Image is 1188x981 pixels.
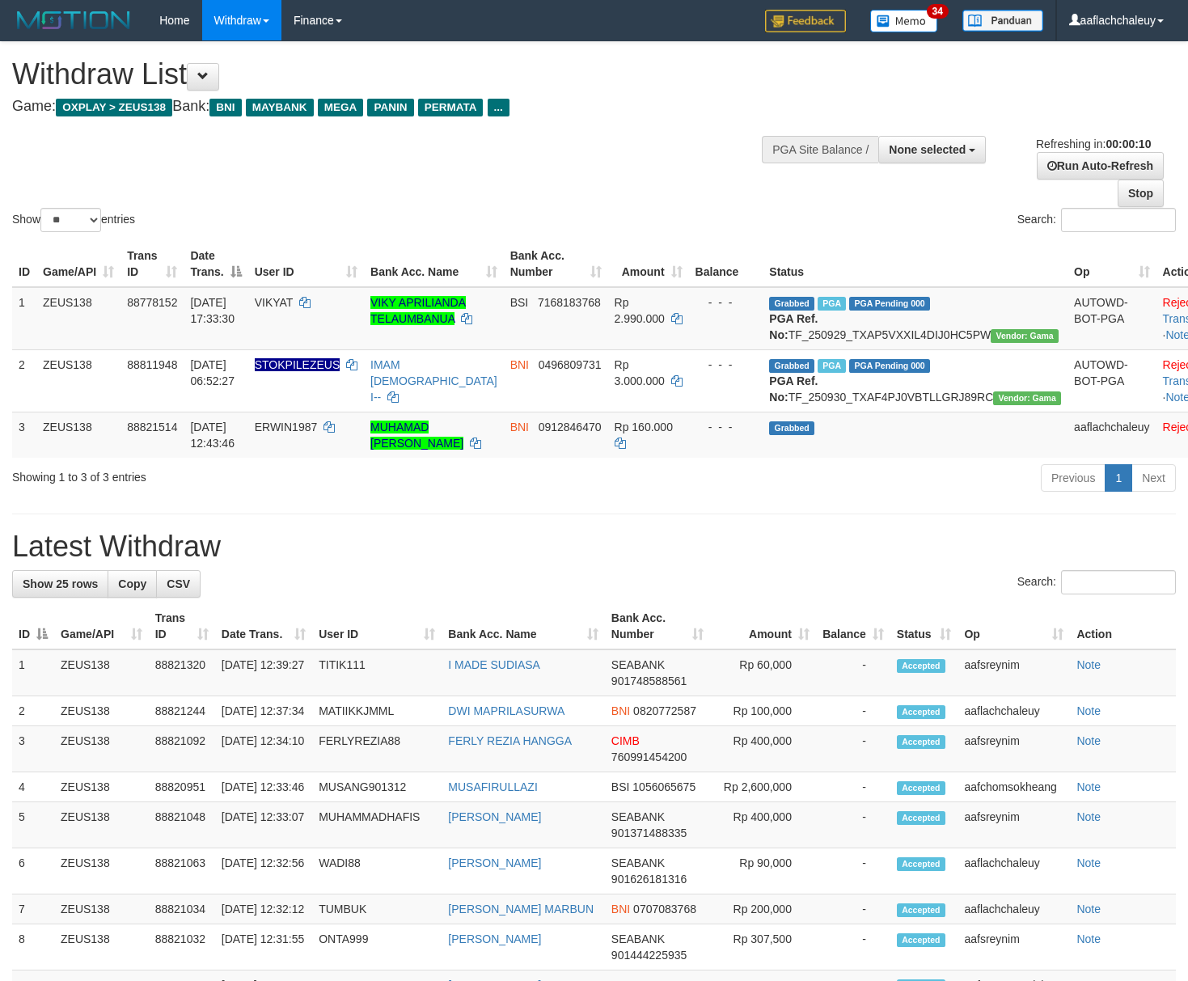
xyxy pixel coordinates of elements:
td: 88821320 [149,649,215,696]
a: Note [1076,856,1101,869]
td: - [816,772,890,802]
th: Trans ID: activate to sort column ascending [120,241,184,287]
td: 88821034 [149,894,215,924]
td: TF_250930_TXAF4PJ0VBTLLGRJ89RC [763,349,1068,412]
span: Refreshing in: [1036,137,1151,150]
td: 2 [12,696,54,726]
span: Copy 0496809731 to clipboard [539,358,602,371]
h4: Game: Bank: [12,99,776,115]
span: Copy 1056065675 to clipboard [632,780,695,793]
th: ID [12,241,36,287]
th: Status: activate to sort column ascending [890,603,958,649]
td: Rp 2,600,000 [710,772,816,802]
span: Copy 0820772587 to clipboard [633,704,696,717]
td: - [816,649,890,696]
td: ONTA999 [312,924,442,970]
td: 88821032 [149,924,215,970]
td: 88821048 [149,802,215,848]
td: Rp 400,000 [710,726,816,772]
a: VIKY APRILIANDA TELAUMBANUA [370,296,466,325]
td: aafsreynim [958,924,1070,970]
span: Vendor URL: https://trx31.1velocity.biz [991,329,1059,343]
td: Rp 400,000 [710,802,816,848]
span: Marked by aafchomsokheang [818,297,846,311]
div: - - - [695,419,757,435]
th: Action [1070,603,1176,649]
td: [DATE] 12:32:56 [215,848,312,894]
span: Copy 901626181316 to clipboard [611,873,687,886]
span: Accepted [897,933,945,947]
th: Bank Acc. Number: activate to sort column ascending [605,603,710,649]
td: aafsreynim [958,649,1070,696]
div: - - - [695,357,757,373]
span: Copy 0912846470 to clipboard [539,421,602,433]
td: aafchomsokheang [958,772,1070,802]
span: Accepted [897,659,945,673]
td: ZEUS138 [54,726,149,772]
span: PERMATA [418,99,484,116]
span: Copy 0707083768 to clipboard [633,903,696,915]
span: Copy 901371488335 to clipboard [611,827,687,839]
td: aafsreynim [958,802,1070,848]
td: Rp 200,000 [710,894,816,924]
a: FERLY REZIA HANGGA [448,734,572,747]
a: MUSAFIRULLAZI [448,780,537,793]
td: aaflachchaleuy [958,894,1070,924]
span: Copy 7168183768 to clipboard [538,296,601,309]
td: 88820951 [149,772,215,802]
span: [DATE] 12:43:46 [190,421,235,450]
td: [DATE] 12:39:27 [215,649,312,696]
label: Search: [1017,208,1176,232]
span: PGA Pending [849,359,930,373]
td: 88821244 [149,696,215,726]
span: Copy 901748588561 to clipboard [611,674,687,687]
th: Trans ID: activate to sort column ascending [149,603,215,649]
span: [DATE] 17:33:30 [190,296,235,325]
span: BNI [611,704,630,717]
b: PGA Ref. No: [769,312,818,341]
td: MUHAMMADHAFIS [312,802,442,848]
td: AUTOWD-BOT-PGA [1068,287,1156,350]
span: Rp 160.000 [615,421,673,433]
a: Note [1076,780,1101,793]
td: 7 [12,894,54,924]
td: ZEUS138 [54,772,149,802]
span: Accepted [897,903,945,917]
a: Note [1076,734,1101,747]
span: Accepted [897,781,945,795]
a: DWI MAPRILASURWA [448,704,564,717]
a: [PERSON_NAME] MARBUN [448,903,594,915]
td: ZEUS138 [36,412,120,458]
td: [DATE] 12:32:12 [215,894,312,924]
td: ZEUS138 [54,894,149,924]
th: User ID: activate to sort column ascending [248,241,364,287]
a: [PERSON_NAME] [448,856,541,869]
span: Accepted [897,705,945,719]
span: Grabbed [769,359,814,373]
td: 3 [12,412,36,458]
select: Showentries [40,208,101,232]
button: None selected [878,136,986,163]
td: Rp 307,500 [710,924,816,970]
span: Copy 901444225935 to clipboard [611,949,687,962]
a: Note [1076,810,1101,823]
td: TF_250929_TXAP5VXXIL4DIJ0HC5PW [763,287,1068,350]
span: BNI [611,903,630,915]
a: 1 [1105,464,1132,492]
td: - [816,924,890,970]
h1: Latest Withdraw [12,531,1176,563]
td: - [816,802,890,848]
div: Showing 1 to 3 of 3 entries [12,463,483,485]
th: Amount: activate to sort column ascending [608,241,689,287]
input: Search: [1061,570,1176,594]
span: Marked by aafsreyleap [818,359,846,373]
span: BNI [510,358,529,371]
a: MUHAMAD [PERSON_NAME] [370,421,463,450]
span: Accepted [897,857,945,871]
th: Op: activate to sort column ascending [958,603,1070,649]
td: ZEUS138 [54,802,149,848]
th: Status [763,241,1068,287]
span: CSV [167,577,190,590]
td: aafsreynim [958,726,1070,772]
td: Rp 60,000 [710,649,816,696]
